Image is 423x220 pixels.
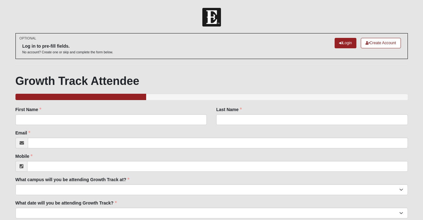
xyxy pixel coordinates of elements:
[15,130,30,136] label: Email
[15,74,408,88] h1: Growth Track Attendee
[15,176,130,183] label: What campus will you be attending Growth Track at?
[22,50,113,55] p: No account? Create one or skip and complete the form below.
[216,106,242,113] label: Last Name
[335,38,356,48] a: Login
[361,38,401,48] a: Create Account
[202,8,221,27] img: Church of Eleven22 Logo
[15,200,117,206] label: What date will you be attending Growth Track?
[22,44,113,49] h6: Log in to pre-fill fields.
[15,153,33,159] label: Mobile
[20,36,36,41] small: OPTIONAL
[15,106,41,113] label: First Name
